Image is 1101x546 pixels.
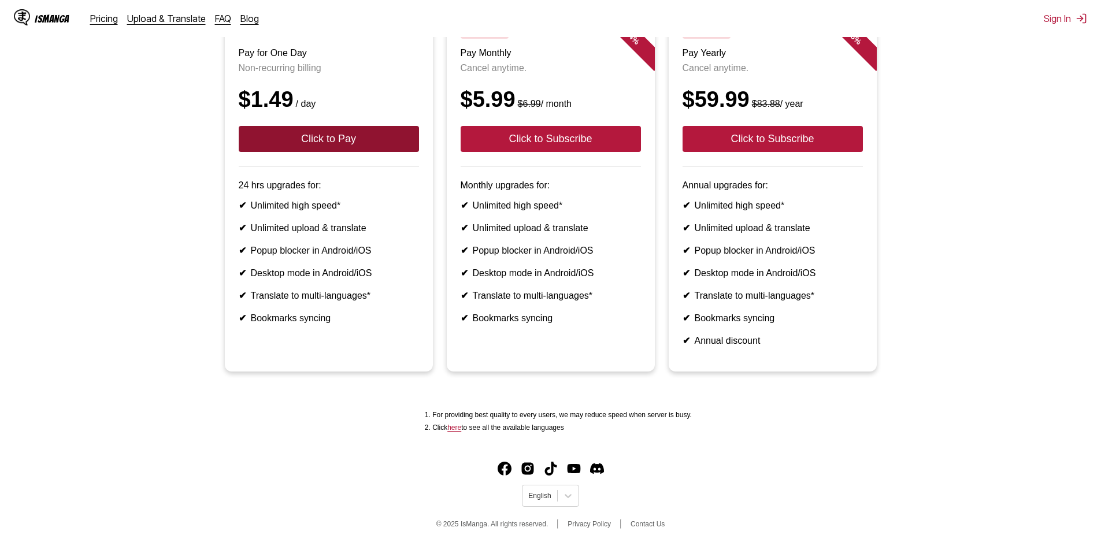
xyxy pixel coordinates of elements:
[683,200,690,210] b: ✔
[518,99,541,109] s: $6.99
[461,87,641,112] div: $5.99
[239,268,419,278] li: Desktop mode in Android/iOS
[14,9,30,25] img: IsManga Logo
[239,223,246,233] b: ✔
[498,462,511,476] a: Facebook
[683,180,863,191] p: Annual upgrades for:
[1076,13,1087,24] img: Sign out
[544,462,558,476] img: IsManga TikTok
[461,126,641,152] button: Click to Subscribe
[239,180,419,191] p: 24 hrs upgrades for:
[461,291,468,300] b: ✔
[498,462,511,476] img: IsManga Facebook
[294,99,316,109] small: / day
[683,48,863,58] h3: Pay Yearly
[461,223,468,233] b: ✔
[239,48,419,58] h3: Pay for One Day
[239,290,419,301] li: Translate to multi-languages*
[683,223,690,233] b: ✔
[567,462,581,476] a: Youtube
[521,462,535,476] img: IsManga Instagram
[750,99,803,109] small: / year
[461,246,468,255] b: ✔
[683,290,863,301] li: Translate to multi-languages*
[239,246,246,255] b: ✔
[239,200,246,210] b: ✔
[436,520,548,528] span: © 2025 IsManga. All rights reserved.
[239,313,419,324] li: Bookmarks syncing
[516,99,572,109] small: / month
[683,200,863,211] li: Unlimited high speed*
[683,268,863,278] li: Desktop mode in Android/iOS
[239,87,419,112] div: $1.49
[590,462,604,476] a: Discord
[461,268,641,278] li: Desktop mode in Android/iOS
[35,13,69,24] div: IsManga
[461,48,641,58] h3: Pay Monthly
[683,245,863,256] li: Popup blocker in Android/iOS
[683,313,863,324] li: Bookmarks syncing
[544,462,558,476] a: TikTok
[239,313,246,323] b: ✔
[461,268,468,278] b: ✔
[461,313,641,324] li: Bookmarks syncing
[567,462,581,476] img: IsManga YouTube
[683,291,690,300] b: ✔
[239,245,419,256] li: Popup blocker in Android/iOS
[90,13,118,24] a: Pricing
[683,126,863,152] button: Click to Subscribe
[239,291,246,300] b: ✔
[461,200,468,210] b: ✔
[683,222,863,233] li: Unlimited upload & translate
[461,245,641,256] li: Popup blocker in Android/iOS
[215,13,231,24] a: FAQ
[447,424,461,432] a: Available languages
[631,520,665,528] a: Contact Us
[239,200,419,211] li: Unlimited high speed*
[521,462,535,476] a: Instagram
[683,268,690,278] b: ✔
[683,87,863,112] div: $59.99
[683,246,690,255] b: ✔
[683,63,863,73] p: Cancel anytime.
[461,63,641,73] p: Cancel anytime.
[528,492,530,500] input: Select language
[1044,13,1087,24] button: Sign In
[239,268,246,278] b: ✔
[432,424,692,432] li: Click to see all the available languages
[683,335,863,346] li: Annual discount
[590,462,604,476] img: IsManga Discord
[432,411,692,419] li: For providing best quality to every users, we may reduce speed when server is busy.
[752,99,780,109] s: $83.88
[239,126,419,152] button: Click to Pay
[461,222,641,233] li: Unlimited upload & translate
[461,313,468,323] b: ✔
[568,520,611,528] a: Privacy Policy
[461,290,641,301] li: Translate to multi-languages*
[461,200,641,211] li: Unlimited high speed*
[683,336,690,346] b: ✔
[14,9,90,28] a: IsManga LogoIsManga
[239,222,419,233] li: Unlimited upload & translate
[239,63,419,73] p: Non-recurring billing
[461,180,641,191] p: Monthly upgrades for:
[240,13,259,24] a: Blog
[127,13,206,24] a: Upload & Translate
[683,313,690,323] b: ✔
